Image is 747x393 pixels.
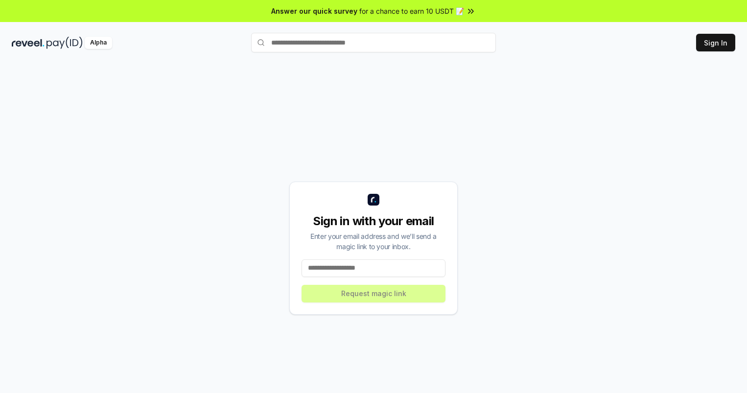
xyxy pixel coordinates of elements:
div: Enter your email address and we’ll send a magic link to your inbox. [302,231,445,252]
img: logo_small [368,194,379,206]
span: for a chance to earn 10 USDT 📝 [359,6,464,16]
img: pay_id [47,37,83,49]
span: Answer our quick survey [271,6,357,16]
img: reveel_dark [12,37,45,49]
div: Alpha [85,37,112,49]
div: Sign in with your email [302,213,445,229]
button: Sign In [696,34,735,51]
